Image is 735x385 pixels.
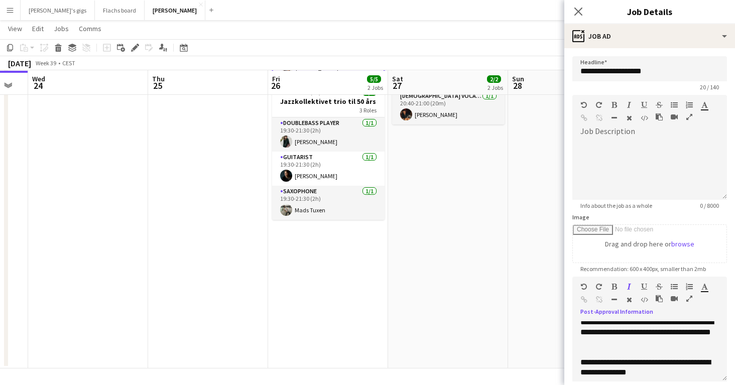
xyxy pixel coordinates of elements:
span: 2/2 [487,75,501,83]
button: Ordered List [686,101,693,109]
button: [PERSON_NAME] [145,1,205,20]
button: Clear Formatting [626,296,633,304]
button: Italic [626,283,633,291]
span: Recommendation: 600 x 400px, smaller than 2mb [572,265,714,273]
span: 20 / 140 [692,83,727,91]
app-card-role: [DEMOGRAPHIC_DATA] Vocal + Guitar1/120:40-21:00 (20m)[PERSON_NAME] [392,90,505,124]
button: Italic [626,101,633,109]
button: HTML Code [641,296,648,304]
div: 2 Jobs [487,84,503,91]
span: 26 [271,80,280,91]
span: 28 [511,80,524,91]
button: Undo [580,283,587,291]
button: Redo [595,283,602,291]
button: Insert video [671,295,678,303]
button: Strikethrough [656,101,663,109]
h3: Job Details [564,5,735,18]
span: 25 [151,80,165,91]
button: Clear Formatting [626,114,633,122]
span: Comms [79,24,101,33]
button: Bold [610,101,618,109]
div: Job Ad [564,24,735,48]
app-card-role: Saxophone1/119:30-21:30 (2h)Mads Tuxen [272,186,385,220]
button: Paste as plain text [656,113,663,121]
button: Underline [641,101,648,109]
a: Edit [28,22,48,35]
button: Unordered List [671,283,678,291]
button: Strikethrough [656,283,663,291]
button: [PERSON_NAME]'s gigs [21,1,95,20]
div: [DATE] [8,58,31,68]
button: Text Color [701,283,708,291]
h3: Jazzkollektivet trio til 50 års [272,97,385,106]
button: Redo [595,101,602,109]
a: Comms [75,22,105,35]
app-card-role: Doublebass Player1/119:30-21:30 (2h)[PERSON_NAME] [272,117,385,152]
span: Fri [272,74,280,83]
button: Fullscreen [686,295,693,303]
button: Underline [641,283,648,291]
app-card-role: Guitarist1/119:30-21:30 (2h)[PERSON_NAME] [272,152,385,186]
button: Horizontal Line [610,114,618,122]
span: View [8,24,22,33]
span: Sun [512,74,524,83]
a: Jobs [50,22,73,35]
span: 5/5 [367,75,381,83]
button: Bold [610,283,618,291]
span: Week 39 [33,59,58,67]
span: 24 [31,80,45,91]
button: Fullscreen [686,113,693,121]
button: Paste as plain text [656,295,663,303]
div: 2 Jobs [367,84,383,91]
div: CEST [62,59,75,67]
span: Edit [32,24,44,33]
span: 27 [391,80,403,91]
span: Wed [32,74,45,83]
button: Horizontal Line [610,296,618,304]
span: 3 Roles [359,106,377,114]
span: Sat [392,74,403,83]
app-job-card: 19:30-21:30 (2h)3/3Jazzkollektivet trio til 50 års3 RolesDoublebass Player1/119:30-21:30 (2h)[PER... [272,82,385,220]
span: Info about the job as a whole [572,202,660,209]
a: View [4,22,26,35]
button: Flachs board [95,1,145,20]
span: Jobs [54,24,69,33]
button: Text Color [701,101,708,109]
button: Insert video [671,113,678,121]
button: Undo [580,101,587,109]
button: HTML Code [641,114,648,122]
button: Unordered List [671,101,678,109]
button: Ordered List [686,283,693,291]
span: Thu [152,74,165,83]
span: 0 / 8000 [692,202,727,209]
